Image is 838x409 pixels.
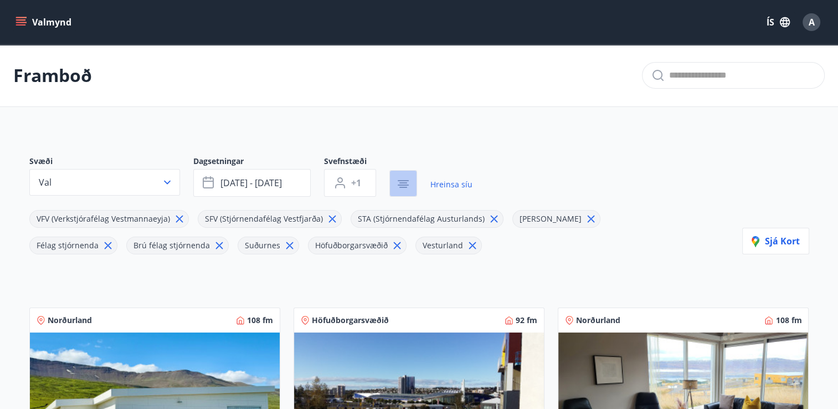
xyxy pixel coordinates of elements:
[13,12,76,32] button: menu
[220,177,282,189] span: [DATE] - [DATE]
[29,156,193,169] span: Svæði
[423,240,463,250] span: Vesturland
[308,237,407,254] div: Höfuðborgarsvæðið
[126,237,229,254] div: Brú félag stjórnenda
[520,213,582,224] span: [PERSON_NAME]
[798,9,825,35] button: A
[238,237,299,254] div: Suðurnes
[13,63,92,88] p: Framboð
[512,210,600,228] div: [PERSON_NAME]
[245,240,280,250] span: Suðurnes
[358,213,485,224] span: STA (Stjórnendafélag Austurlands)
[809,16,815,28] span: A
[198,210,342,228] div: SFV (Stjórnendafélag Vestfjarða)
[193,156,324,169] span: Dagsetningar
[37,240,99,250] span: Félag stjórnenda
[324,169,376,197] button: +1
[247,315,273,326] span: 108 fm
[29,169,180,196] button: Val
[576,315,620,326] span: Norðurland
[775,315,801,326] span: 108 fm
[315,240,388,250] span: Höfuðborgarsvæðið
[193,169,311,197] button: [DATE] - [DATE]
[324,156,389,169] span: Svefnstæði
[351,210,503,228] div: STA (Stjórnendafélag Austurlands)
[351,177,361,189] span: +1
[760,12,796,32] button: ÍS
[415,237,482,254] div: Vesturland
[29,237,117,254] div: Félag stjórnenda
[312,315,389,326] span: Höfuðborgarsvæðið
[37,213,170,224] span: VFV (Verkstjórafélag Vestmannaeyja)
[752,235,800,247] span: Sjá kort
[742,228,809,254] button: Sjá kort
[133,240,210,250] span: Brú félag stjórnenda
[29,210,189,228] div: VFV (Verkstjórafélag Vestmannaeyja)
[205,213,323,224] span: SFV (Stjórnendafélag Vestfjarða)
[516,315,537,326] span: 92 fm
[48,315,92,326] span: Norðurland
[39,176,52,188] span: Val
[430,172,472,197] a: Hreinsa síu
